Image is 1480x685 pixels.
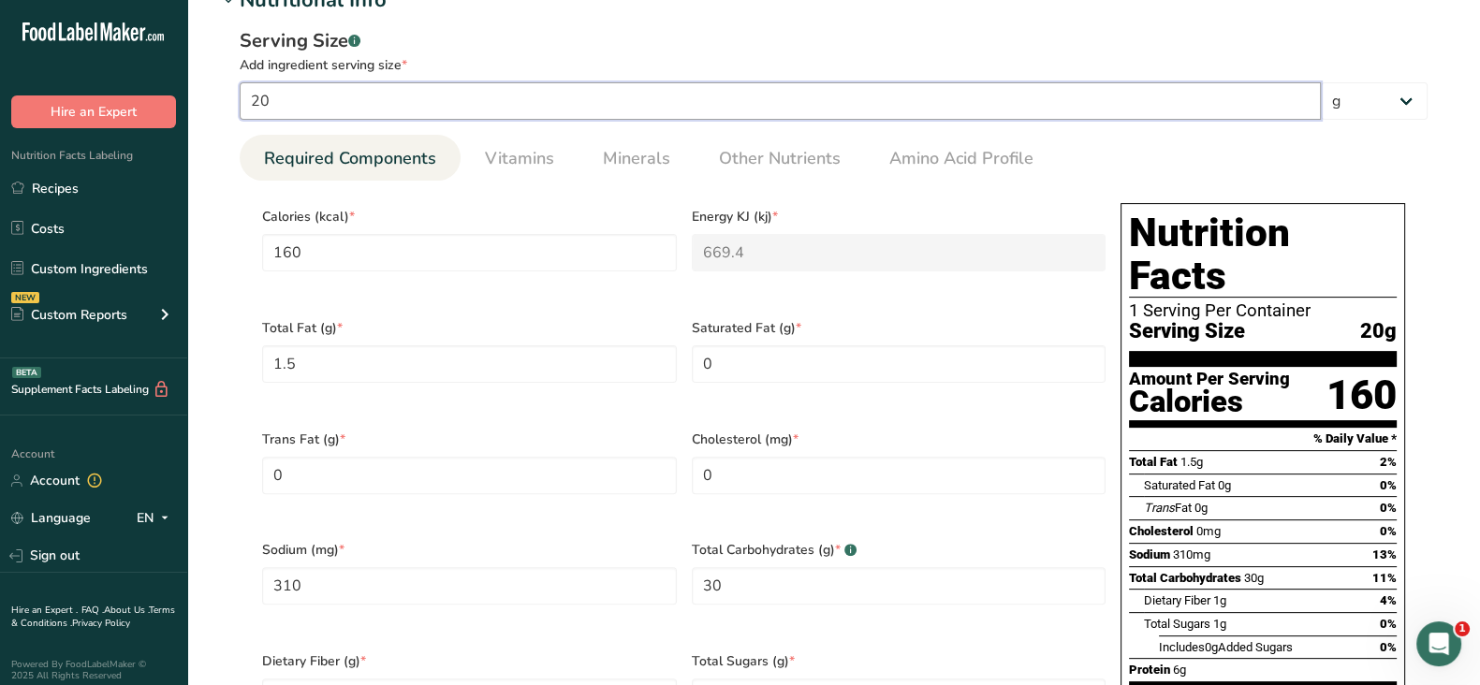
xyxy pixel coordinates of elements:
[81,604,104,617] a: FAQ .
[692,430,1106,449] span: Cholesterol (mg)
[1129,428,1397,450] section: % Daily Value *
[11,305,127,325] div: Custom Reports
[137,507,176,530] div: EN
[264,146,436,171] span: Required Components
[240,82,1321,120] input: Type your serving size here
[1416,621,1461,666] iframe: Intercom live chat
[240,55,1428,75] div: Add ingredient serving size
[1380,501,1397,515] span: 0%
[11,604,78,617] a: Hire an Expert .
[1144,501,1192,515] span: Fat
[1129,547,1170,561] span: Sodium
[104,604,149,617] a: About Us .
[1173,663,1186,677] span: 6g
[1144,501,1175,515] i: Trans
[1159,640,1293,654] span: Includes Added Sugars
[11,502,91,534] a: Language
[1380,524,1397,538] span: 0%
[1129,388,1290,415] div: Calories
[1360,320,1397,343] span: 20g
[1380,617,1397,631] span: 0%
[692,318,1106,338] span: Saturated Fat (g)
[11,292,39,303] div: NEW
[719,146,841,171] span: Other Nutrients
[1129,524,1194,538] span: Cholesterol
[1129,211,1397,298] h1: Nutrition Facts
[1129,663,1170,677] span: Protein
[1144,617,1210,631] span: Total Sugars
[1380,640,1397,654] span: 0%
[1129,320,1245,343] span: Serving Size
[1129,371,1290,388] div: Amount Per Serving
[1129,455,1178,469] span: Total Fat
[692,540,1106,560] span: Total Carbohydrates (g)
[262,318,677,338] span: Total Fat (g)
[1372,547,1397,561] span: 13%
[262,651,677,671] span: Dietary Fiber (g)
[1196,524,1221,538] span: 0mg
[1180,455,1203,469] span: 1.5g
[692,207,1106,226] span: Energy KJ (kj)
[1380,478,1397,492] span: 0%
[11,659,176,681] div: Powered By FoodLabelMaker © 2025 All Rights Reserved
[1213,617,1226,631] span: 1g
[692,651,1106,671] span: Total Sugars (g)
[1244,571,1264,585] span: 30g
[11,95,176,128] button: Hire an Expert
[262,430,677,449] span: Trans Fat (g)
[72,617,130,630] a: Privacy Policy
[1194,501,1208,515] span: 0g
[1144,478,1215,492] span: Saturated Fat
[262,207,677,226] span: Calories (kcal)
[262,540,677,560] span: Sodium (mg)
[1213,593,1226,607] span: 1g
[1380,593,1397,607] span: 4%
[1144,593,1210,607] span: Dietary Fiber
[603,146,670,171] span: Minerals
[1129,301,1397,320] div: 1 Serving Per Container
[1205,640,1218,654] span: 0g
[1218,478,1231,492] span: 0g
[889,146,1033,171] span: Amino Acid Profile
[12,367,41,378] div: BETA
[11,604,175,630] a: Terms & Conditions .
[485,146,554,171] span: Vitamins
[1372,571,1397,585] span: 11%
[1326,371,1397,420] div: 160
[1455,621,1470,636] span: 1
[1129,571,1241,585] span: Total Carbohydrates
[1380,455,1397,469] span: 2%
[1173,547,1210,561] span: 310mg
[240,27,1428,55] div: Serving Size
